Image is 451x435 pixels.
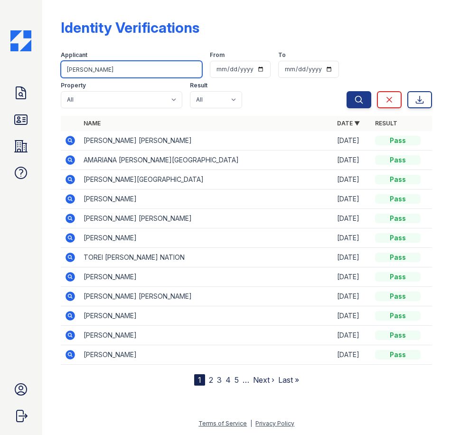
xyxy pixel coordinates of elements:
[375,194,421,204] div: Pass
[80,326,333,345] td: [PERSON_NAME]
[225,375,231,385] a: 4
[333,306,371,326] td: [DATE]
[243,374,249,386] span: …
[278,375,299,385] a: Last »
[61,19,199,36] div: Identity Verifications
[194,374,205,386] div: 1
[333,151,371,170] td: [DATE]
[61,51,87,59] label: Applicant
[333,131,371,151] td: [DATE]
[80,248,333,267] td: TOREI [PERSON_NAME] NATION
[375,253,421,262] div: Pass
[375,233,421,243] div: Pass
[333,267,371,287] td: [DATE]
[80,228,333,248] td: [PERSON_NAME]
[375,120,397,127] a: Result
[80,189,333,209] td: [PERSON_NAME]
[209,375,213,385] a: 2
[61,82,86,89] label: Property
[375,136,421,145] div: Pass
[375,350,421,359] div: Pass
[10,30,31,51] img: CE_Icon_Blue-c292c112584629df590d857e76928e9f676e5b41ef8f769ba2f05ee15b207248.png
[333,326,371,345] td: [DATE]
[333,170,371,189] td: [DATE]
[80,170,333,189] td: [PERSON_NAME][GEOGRAPHIC_DATA]
[333,209,371,228] td: [DATE]
[375,311,421,321] div: Pass
[80,151,333,170] td: AMARIANA [PERSON_NAME][GEOGRAPHIC_DATA]
[198,420,247,427] a: Terms of Service
[80,131,333,151] td: [PERSON_NAME] [PERSON_NAME]
[80,209,333,228] td: [PERSON_NAME] [PERSON_NAME]
[80,345,333,365] td: [PERSON_NAME]
[80,267,333,287] td: [PERSON_NAME]
[80,306,333,326] td: [PERSON_NAME]
[84,120,101,127] a: Name
[375,214,421,223] div: Pass
[253,375,274,385] a: Next ›
[217,375,222,385] a: 3
[255,420,294,427] a: Privacy Policy
[190,82,207,89] label: Result
[250,420,252,427] div: |
[61,61,202,78] input: Search by name or phone number
[80,287,333,306] td: [PERSON_NAME] [PERSON_NAME]
[278,51,286,59] label: To
[333,228,371,248] td: [DATE]
[333,287,371,306] td: [DATE]
[375,155,421,165] div: Pass
[375,175,421,184] div: Pass
[375,292,421,301] div: Pass
[235,375,239,385] a: 5
[333,248,371,267] td: [DATE]
[375,331,421,340] div: Pass
[337,120,360,127] a: Date ▼
[210,51,225,59] label: From
[375,272,421,282] div: Pass
[333,345,371,365] td: [DATE]
[333,189,371,209] td: [DATE]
